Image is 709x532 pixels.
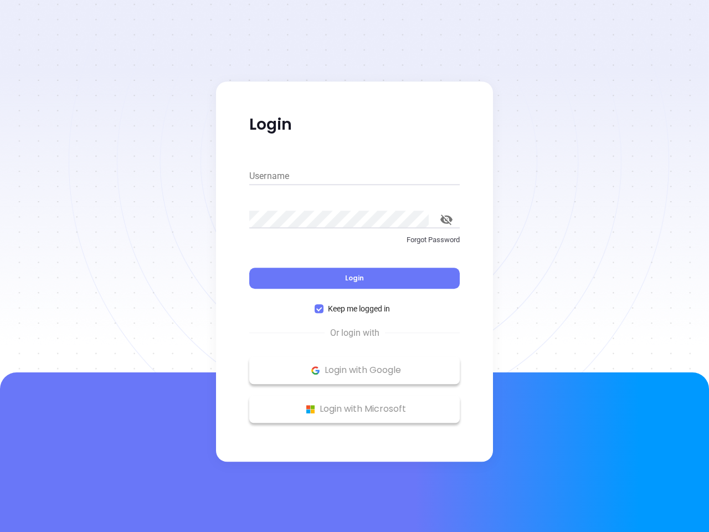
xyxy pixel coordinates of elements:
img: Google Logo [309,364,322,377]
button: toggle password visibility [433,206,460,233]
p: Forgot Password [249,234,460,245]
button: Login [249,268,460,289]
img: Microsoft Logo [304,402,317,416]
button: Google Logo Login with Google [249,356,460,384]
p: Login [249,115,460,135]
span: Keep me logged in [323,303,394,315]
a: Forgot Password [249,234,460,254]
button: Microsoft Logo Login with Microsoft [249,395,460,423]
p: Login with Google [255,362,454,378]
span: Login [345,273,364,283]
span: Or login with [325,326,385,340]
p: Login with Microsoft [255,401,454,417]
